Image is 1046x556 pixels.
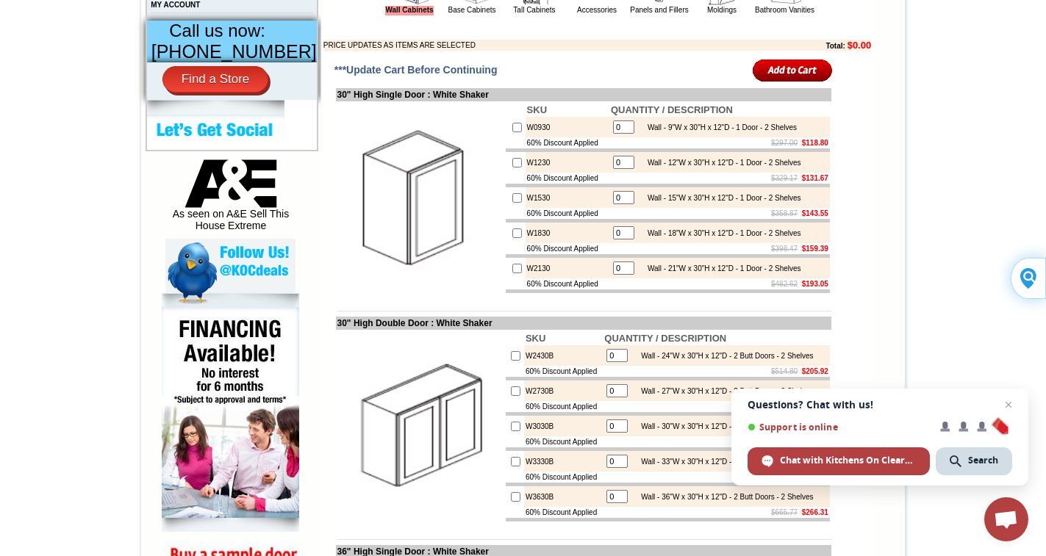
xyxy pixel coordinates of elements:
[524,436,603,447] td: 60% Discount Applied
[611,104,733,115] b: QUANTITY / DESCRIPTION
[171,41,173,42] img: spacer.gif
[212,67,250,82] td: Bellmonte Maple
[151,41,317,62] span: [PHONE_NUMBER]
[526,152,609,173] td: W1230
[755,6,814,14] a: Bathroom Vanities
[17,6,119,14] b: Price Sheet View in PDF Format
[526,173,609,184] td: 60% Discount Applied
[640,264,801,272] div: Wall - 21"W x 30"H x 12"D - 1 Door - 2 Shelves
[968,454,998,467] span: Search
[634,387,813,395] div: Wall - 27"W x 30"H x 12"D - 2 Butt Doors - 2 Shelves
[630,6,688,14] a: Panels and Fillers
[802,139,828,147] b: $118.80
[604,333,726,344] b: QUANTITY / DESCRIPTION
[802,280,828,288] b: $193.05
[169,21,265,40] span: Call us now:
[17,2,119,15] a: Price Sheet View in PDF Format
[802,508,828,516] b: $266.31
[448,6,495,14] a: Base Cabinets
[634,352,813,360] div: Wall - 24"W x 30"H x 12"D - 2 Butt Doors - 2 Shelves
[524,366,603,377] td: 60% Discount Applied
[984,497,1028,541] a: Open chat
[524,507,603,518] td: 60% Discount Applied
[748,399,1012,411] span: Questions? Chat with us!
[527,104,547,115] b: SKU
[526,117,609,137] td: W0930
[634,493,813,501] div: Wall - 36"W x 30"H x 12"D - 2 Butt Doors - 2 Shelves
[252,67,297,83] td: [PERSON_NAME] Blue Shaker
[640,194,801,202] div: Wall - 15"W x 30"H x 12"D - 1 Door - 2 Shelves
[513,6,555,14] a: Tall Cabinets
[524,380,603,401] td: W2730B
[526,187,609,208] td: W1530
[210,41,212,42] img: spacer.gif
[385,6,433,15] a: Wall Cabinets
[936,447,1012,475] span: Search
[250,41,252,42] img: spacer.gif
[526,243,609,254] td: 60% Discount Applied
[802,174,828,182] b: $131.67
[173,67,210,82] td: Baycreek Gray
[771,367,798,375] s: $514.80
[640,229,801,237] div: Wall - 18"W x 30"H x 12"D - 1 Door - 2 Shelves
[524,451,603,472] td: W3330B
[634,458,813,466] div: Wall - 33"W x 30"H x 12"D - 2 Butt Doors - 2 Shelves
[640,159,801,167] div: Wall - 12"W x 30"H x 12"D - 1 Door - 2 Shelves
[771,245,798,253] s: $398.47
[334,64,498,76] span: ***Update Cart Before Continuing
[771,139,798,147] s: $297.00
[336,317,831,330] td: 30" High Double Door : White Shaker
[748,422,930,433] span: Support is online
[526,333,545,344] b: SKU
[126,67,171,83] td: [PERSON_NAME] White Shaker
[577,6,617,14] a: Accessories
[802,209,828,217] b: $143.55
[336,88,831,101] td: 30" High Single Door : White Shaker
[771,508,798,516] s: $665.77
[524,345,603,366] td: W2430B
[526,223,609,243] td: W1830
[707,6,737,14] a: Moldings
[162,66,269,93] a: Find a Store
[526,278,609,289] td: 60% Discount Applied
[37,41,40,42] img: spacer.gif
[753,58,833,82] input: Add to Cart
[771,209,798,217] s: $358.87
[802,245,828,253] b: $159.39
[524,416,603,436] td: W3030B
[640,123,797,131] div: Wall - 9"W x 30"H x 12"D - 1 Door - 2 Shelves
[323,40,745,51] td: PRICE UPDATES AS ITEMS ARE SELECTED
[526,137,609,148] td: 60% Discount Applied
[848,40,872,51] b: $0.00
[165,159,295,239] div: As seen on A&E Sell This House Extreme
[780,454,916,467] span: Chat with Kitchens On Clearance
[748,447,930,475] span: Chat with Kitchens On Clearance
[40,67,77,82] td: Alabaster Shaker
[526,208,609,219] td: 60% Discount Applied
[151,1,200,9] a: MY ACCOUNT
[77,41,79,42] img: spacer.gif
[337,115,503,281] img: 30'' High Single Door
[524,486,603,507] td: W3630B
[802,367,828,375] b: $205.92
[524,472,603,483] td: 60% Discount Applied
[79,67,124,83] td: [PERSON_NAME] Yellow Walnut
[771,174,798,182] s: $329.17
[124,41,126,42] img: spacer.gif
[526,258,609,278] td: W2130
[634,422,813,430] div: Wall - 30"W x 30"H x 12"D - 2 Butt Doors - 2 Shelves
[2,4,14,15] img: pdf.png
[825,42,845,50] b: Total:
[524,401,603,412] td: 60% Discount Applied
[771,280,798,288] s: $482.62
[337,344,503,509] img: 30'' High Double Door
